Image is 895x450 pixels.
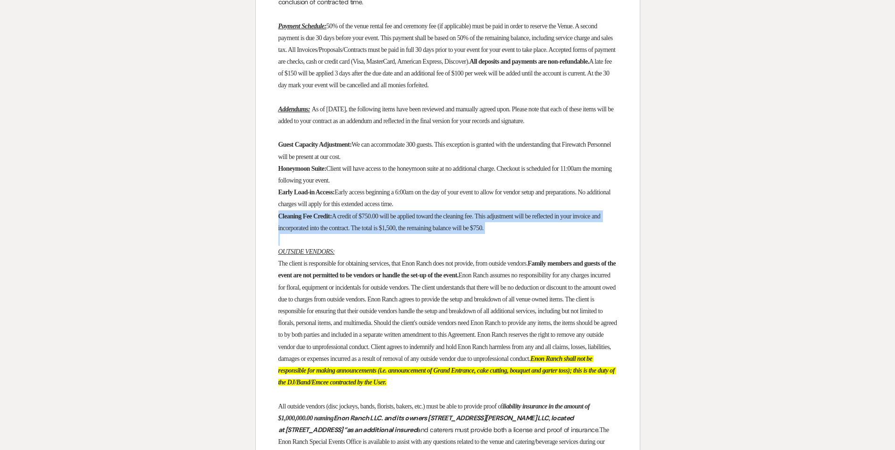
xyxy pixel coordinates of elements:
span: Enon Ranch assumes no responsibility for any charges incurred for floral, equipment or incidental... [278,272,619,362]
u: Addendums: [278,106,310,113]
em: Enon Ranch LLC. and its owners [STREET_ADDRESS][PERSON_NAME] LLC, located at [STREET_ADDRESS] ”as... [278,414,575,434]
span: As of [DATE], the following items have been reviewed and manually agreed upon. Please note that e... [278,106,615,125]
span: Early access beginning a 6:00am on the day of your event to allow for vendor setup and preparatio... [278,189,612,208]
u: OUTSIDE VENDORS: [278,248,335,255]
em: Enon Ranch shall not be responsible for making announcements (i.e. announcement of Grand Entrance... [278,355,616,386]
strong: Early Load-in Access: [278,189,335,196]
strong: Cleaning Fee Credit: [278,213,332,220]
strong: All deposits and payments are non-refundable. [469,58,589,65]
span: We can accommodate 300 guests. This exception is granted with the understanding that Firewatch Pe... [278,141,612,160]
span: 50% of the venue rental fee and ceremony fee (if applicable) must be paid in order to reserve the... [278,23,617,66]
u: Payment Schedule: [278,23,326,30]
span: Client will have access to the honeymoon suite at no additional charge. Checkout is scheduled for... [278,165,613,184]
span: A credit of $750.00 will be applied toward the cleaning fee. This adjustment will be reflected in... [278,213,602,232]
strong: Honeymoon Suite: [278,165,326,172]
span: A late fee of $150 will be applied 3 days after the due date and an additional fee of $100 per we... [278,58,613,89]
span: All outside vendors (disc jockeys, bands, florists, bakers, etc.) must be able to provide proof of [278,403,503,410]
em: liability insurance in the amount of $1,000,000.00 naming [278,403,591,422]
span: The client is responsible for obtaining services, that Enon Ranch does not provide, from outside ... [278,260,528,267]
strong: Guest Capacity Adjustment: [278,141,352,148]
